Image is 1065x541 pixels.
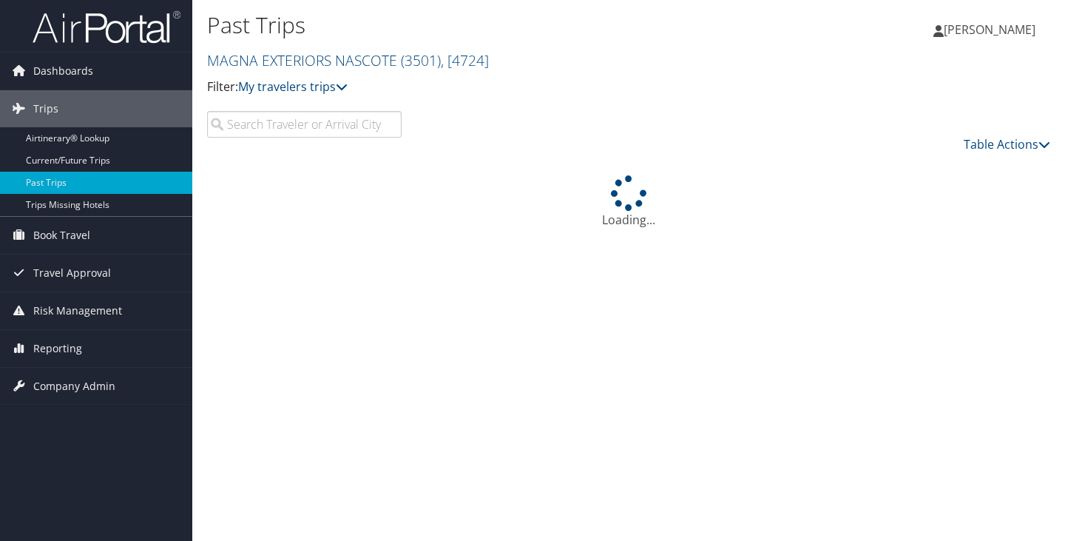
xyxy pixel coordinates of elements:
[33,292,122,329] span: Risk Management
[33,217,90,254] span: Book Travel
[207,10,769,41] h1: Past Trips
[207,78,769,97] p: Filter:
[33,330,82,367] span: Reporting
[33,368,115,405] span: Company Admin
[33,255,111,292] span: Travel Approval
[964,136,1050,152] a: Table Actions
[441,50,489,70] span: , [ 4724 ]
[33,10,180,44] img: airportal-logo.png
[207,175,1050,229] div: Loading...
[238,78,348,95] a: My travelers trips
[207,111,402,138] input: Search Traveler or Arrival City
[944,21,1035,38] span: [PERSON_NAME]
[207,50,489,70] a: MAGNA EXTERIORS NASCOTE
[933,7,1050,52] a: [PERSON_NAME]
[33,53,93,90] span: Dashboards
[33,90,58,127] span: Trips
[401,50,441,70] span: ( 3501 )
